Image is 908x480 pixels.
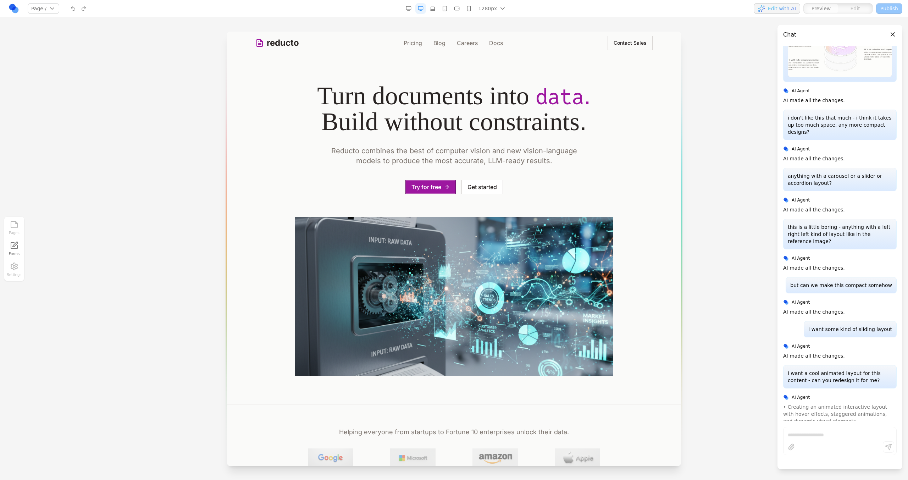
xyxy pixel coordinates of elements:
[783,255,897,261] div: AI Agent
[357,50,364,78] span: .
[28,3,59,14] button: Page:/
[427,3,438,14] button: Laptop
[788,370,892,384] p: i want a cool animated layout for this content - can you redesign it for me?
[439,3,450,14] button: Tablet
[234,148,276,162] button: Get started
[452,3,462,14] button: Mobile Landscape
[464,3,474,14] button: Mobile
[783,197,897,203] div: AI Agent
[754,3,800,14] button: Edit with AI
[889,31,897,38] button: Close panel
[783,146,897,152] div: AI Agent
[328,417,373,435] img: Apple company logo
[245,417,291,435] img: Amazon company logo
[783,264,845,271] p: AI made all the changes.
[81,417,126,435] img: Google company logo
[227,32,681,466] iframe: Preview
[788,32,892,77] img: Uploaded image
[790,282,892,289] p: but can we make this compact somehow
[783,394,897,401] div: AI Agent
[68,185,386,344] img: Document processing and data transformation visualization
[415,3,426,14] button: Desktop
[353,76,360,104] span: .
[768,5,796,12] span: Edit with AI
[783,299,897,305] div: AI Agent
[6,240,22,258] a: Forms
[783,403,897,425] div: • Creating an animated interactive layout with hover effects, staggered animations, and dynamic v...
[178,148,229,162] button: Try for free
[783,155,845,162] p: AI made all the changes.
[788,172,892,187] p: anything with a carousel or a slider or accordion layout?
[783,206,845,213] p: AI made all the changes.
[403,3,414,14] button: Desktop Wide
[17,396,437,405] p: Helping everyone from startups to Fortune 10 enterprises unlock their data.
[476,3,508,14] button: 1280px
[91,114,363,134] p: Reducto combines the best of computer vision and new vision-language models to produce the most a...
[788,114,892,136] p: i don't like this that much - i think it takes up too much space. any more compact designs?
[783,343,897,349] div: AI Agent
[309,51,357,79] span: data
[783,31,796,39] h3: Chat
[788,224,892,245] p: this is a little boring - anything with a left right left kind of layout like in the reference im...
[163,417,209,435] img: Microsoft company logo
[783,352,845,359] p: AI made all the changes.
[783,308,845,315] p: AI made all the changes.
[94,76,360,104] span: Build without constraints
[783,88,897,94] div: AI Agent
[783,97,845,104] p: AI made all the changes.
[808,326,892,333] p: i want some kind of sliding layout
